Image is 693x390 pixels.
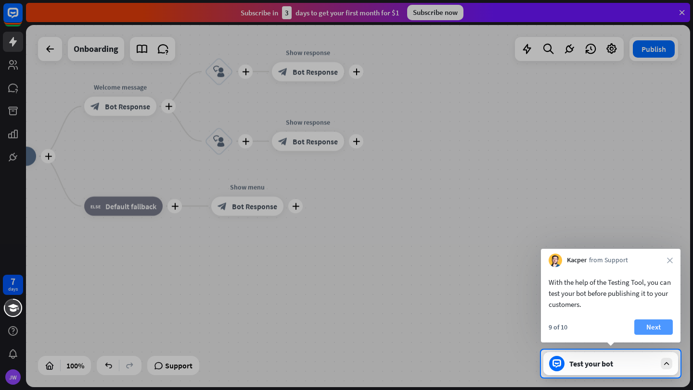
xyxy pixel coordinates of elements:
button: Open LiveChat chat widget [8,4,37,33]
div: Test your bot [569,359,656,368]
div: 9 of 10 [549,323,567,331]
span: from Support [589,256,628,265]
div: With the help of the Testing Tool, you can test your bot before publishing it to your customers. [549,277,673,310]
i: close [667,257,673,263]
button: Next [634,319,673,335]
span: Kacper [567,256,587,265]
